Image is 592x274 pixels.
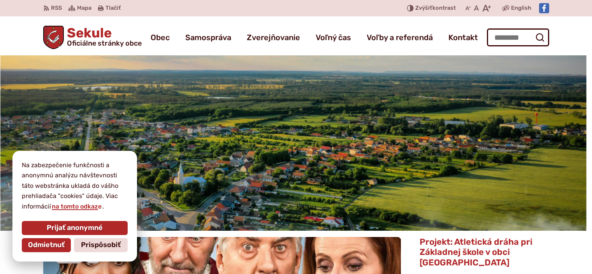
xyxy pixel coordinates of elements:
p: Na zabezpečenie funkčnosti a anonymnú analýzu návštevnosti táto webstránka ukladá do vášho prehli... [22,160,128,212]
button: Prispôsobiť [74,238,128,252]
a: Zverejňovanie [247,27,300,48]
span: Prispôsobiť [81,241,121,249]
span: Oficiálne stránky obce [67,40,142,47]
button: Odmietnuť [22,238,71,252]
span: Odmietnuť [28,241,65,249]
h1: Sekule [64,27,142,47]
a: English [509,4,533,13]
a: Voľný čas [316,27,351,48]
a: Voľby a referendá [367,27,433,48]
a: na tomto odkaze [51,203,102,210]
span: Zvýšiť [415,5,432,11]
img: Prejsť na Facebook stránku [539,3,549,13]
a: Kontakt [448,27,478,48]
a: Samospráva [185,27,231,48]
a: Obec [151,27,170,48]
button: Prijať anonymné [22,221,128,235]
span: RSS [51,4,62,13]
span: Projekt: Atletická dráha pri Základnej škole v obci [GEOGRAPHIC_DATA] [420,237,532,268]
span: Mapa [77,4,91,13]
span: kontrast [415,5,456,12]
span: Tlačiť [105,5,121,12]
span: English [511,4,531,13]
a: Logo Sekule, prejsť na domovskú stránku. [43,26,142,49]
span: Prijať anonymné [47,224,103,232]
img: Prejsť na domovskú stránku [43,26,64,49]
